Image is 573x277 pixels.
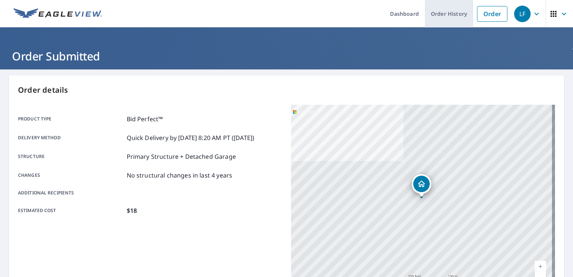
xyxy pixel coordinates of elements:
a: Current Level 17, Zoom In [535,261,546,272]
p: Structure [18,152,124,161]
div: LF [514,6,531,22]
p: Estimated cost [18,206,124,215]
p: Product type [18,114,124,123]
p: Order details [18,84,555,96]
p: Delivery method [18,133,124,142]
p: $18 [127,206,137,215]
h1: Order Submitted [9,48,564,64]
p: Changes [18,171,124,180]
p: Primary Structure + Detached Garage [127,152,236,161]
div: Dropped pin, building 1, Residential property, 18902 Lavenwood Ln Cypress, TX 77429 [412,174,431,197]
p: Bid Perfect™ [127,114,163,123]
p: No structural changes in last 4 years [127,171,232,180]
img: EV Logo [13,8,102,20]
p: Additional recipients [18,190,124,196]
p: Quick Delivery by [DATE] 8:20 AM PT ([DATE]) [127,133,255,142]
a: Order [477,6,507,22]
